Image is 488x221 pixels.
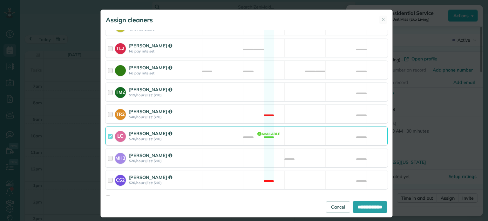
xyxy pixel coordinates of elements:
[106,16,153,24] h5: Assign cleaners
[129,93,200,97] strong: $19/hour (Est: $10)
[129,86,172,93] strong: [PERSON_NAME]
[382,17,385,23] span: ✕
[115,109,126,118] strong: TR2
[129,65,172,71] strong: [PERSON_NAME]
[129,43,172,49] strong: [PERSON_NAME]
[129,159,200,163] strong: $20/hour (Est: $10)
[115,43,126,52] strong: TL2
[129,137,200,141] strong: $20/hour (Est: $10)
[129,181,200,185] strong: $20/hour (Est: $10)
[115,153,126,162] strong: MH3
[129,49,200,53] strong: No pay rate set
[129,152,172,158] strong: [PERSON_NAME]
[129,130,172,136] strong: [PERSON_NAME]
[115,175,126,183] strong: CS2
[129,174,172,180] strong: [PERSON_NAME]
[115,131,126,140] strong: LC
[129,115,200,119] strong: $40/hour (Est: $20)
[129,108,172,114] strong: [PERSON_NAME]
[115,87,126,96] strong: TM2
[129,71,200,75] strong: No pay rate set
[113,195,238,201] span: Automatically recalculate amount owed for this appointment?
[326,201,350,213] a: Cancel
